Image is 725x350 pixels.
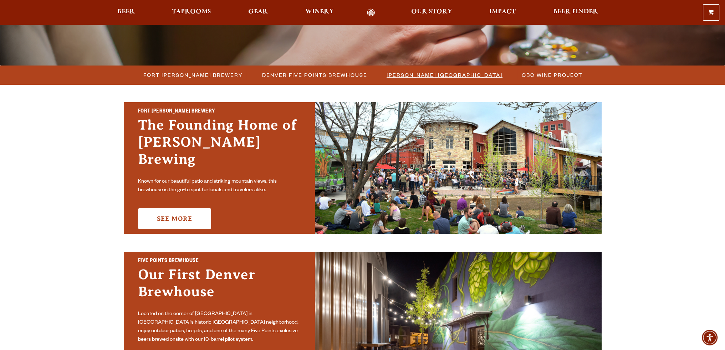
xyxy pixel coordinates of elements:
[113,9,139,17] a: Beer
[248,9,268,15] span: Gear
[387,70,502,80] span: [PERSON_NAME] [GEOGRAPHIC_DATA]
[143,70,243,80] span: Fort [PERSON_NAME] Brewery
[702,330,718,345] div: Accessibility Menu
[411,9,452,15] span: Our Story
[138,266,301,307] h3: Our First Denver Brewhouse
[138,310,301,344] p: Located on the corner of [GEOGRAPHIC_DATA] in [GEOGRAPHIC_DATA]’s historic [GEOGRAPHIC_DATA] neig...
[517,70,586,80] a: OBC Wine Project
[522,70,582,80] span: OBC Wine Project
[262,70,367,80] span: Denver Five Points Brewhouse
[305,9,334,15] span: Winery
[244,9,272,17] a: Gear
[167,9,216,17] a: Taprooms
[358,9,384,17] a: Odell Home
[138,107,301,116] h2: Fort [PERSON_NAME] Brewery
[301,9,338,17] a: Winery
[553,9,598,15] span: Beer Finder
[315,102,602,234] img: Fort Collins Brewery & Taproom'
[485,9,520,17] a: Impact
[258,70,371,80] a: Denver Five Points Brewhouse
[117,9,135,15] span: Beer
[382,70,506,80] a: [PERSON_NAME] [GEOGRAPHIC_DATA]
[139,70,246,80] a: Fort [PERSON_NAME] Brewery
[407,9,457,17] a: Our Story
[489,9,516,15] span: Impact
[548,9,602,17] a: Beer Finder
[138,257,301,266] h2: Five Points Brewhouse
[138,178,301,195] p: Known for our beautiful patio and striking mountain views, this brewhouse is the go-to spot for l...
[172,9,211,15] span: Taprooms
[138,208,211,229] a: See More
[138,116,301,175] h3: The Founding Home of [PERSON_NAME] Brewing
